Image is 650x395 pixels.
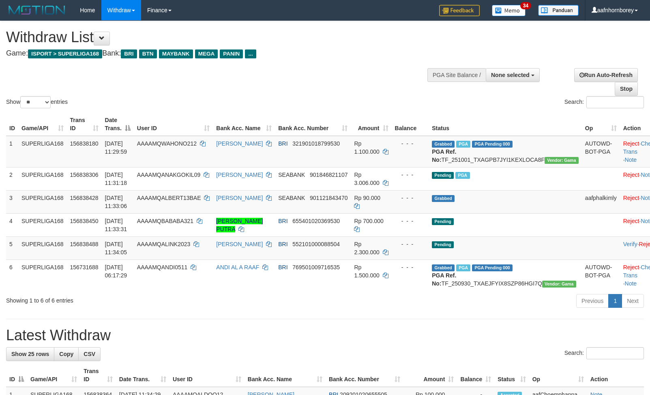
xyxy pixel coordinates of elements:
a: Note [625,280,637,287]
span: 156838306 [70,172,99,178]
span: Grabbed [432,195,455,202]
span: Pending [432,218,454,225]
span: [DATE] 11:31:18 [105,172,127,186]
th: Game/API: activate to sort column ascending [18,113,67,136]
a: Note [625,157,637,163]
th: Bank Acc. Name: activate to sort column ascending [245,364,326,387]
span: BRI [278,241,287,247]
img: panduan.png [538,5,579,16]
span: BRI [278,218,287,224]
div: - - - [395,140,426,148]
th: Balance [392,113,429,136]
span: SEABANK [278,195,305,201]
b: PGA Ref. No: [432,272,456,287]
th: Bank Acc. Number: activate to sort column ascending [326,364,403,387]
span: Vendor URL: https://trx31.1velocity.biz [542,281,576,288]
span: Copy [59,351,73,357]
a: ANDI AL A RAAF [216,264,259,270]
th: Op: activate to sort column ascending [582,113,620,136]
a: [PERSON_NAME] [216,195,263,201]
span: Rp 90.000 [354,195,380,201]
span: [DATE] 11:33:06 [105,195,127,209]
b: PGA Ref. No: [432,148,456,163]
a: [PERSON_NAME] PUTRA [216,218,263,232]
span: 156838488 [70,241,99,247]
div: - - - [395,240,426,248]
span: 156838428 [70,195,99,201]
span: Copy 321901018799530 to clipboard [292,140,340,147]
a: Copy [54,347,79,361]
span: PGA Pending [472,141,513,148]
span: 156838180 [70,140,99,147]
td: TF_251001_TXAGPB7JYI1KEXLOCA8F [429,136,582,167]
span: Vendor URL: https://trx31.1velocity.biz [545,157,579,164]
a: Reject [623,140,639,147]
span: BRI [278,140,287,147]
th: User ID: activate to sort column ascending [134,113,213,136]
td: 2 [6,167,18,190]
td: SUPERLIGA168 [18,236,67,260]
td: SUPERLIGA168 [18,260,67,291]
td: SUPERLIGA168 [18,167,67,190]
th: Date Trans.: activate to sort column ascending [116,364,169,387]
a: Reject [623,218,639,224]
span: BTN [139,49,157,58]
span: None selected [491,72,530,78]
h1: Withdraw List [6,29,425,45]
td: aafphalkimly [582,190,620,213]
span: Marked by aafromsomean [456,264,470,271]
th: Balance: activate to sort column ascending [457,364,494,387]
span: Copy 655401020369530 to clipboard [292,218,340,224]
span: Rp 700.000 [354,218,383,224]
span: [DATE] 06:17:29 [105,264,127,279]
td: TF_250930_TXAEJFYIX8SZP86HGI7Q [429,260,582,291]
span: Grabbed [432,141,455,148]
th: ID: activate to sort column descending [6,364,27,387]
span: PGA Pending [472,264,513,271]
th: User ID: activate to sort column ascending [169,364,245,387]
span: MAYBANK [159,49,193,58]
td: 5 [6,236,18,260]
span: ISPORT > SUPERLIGA168 [28,49,102,58]
label: Search: [564,347,644,359]
a: 1 [608,294,622,308]
span: 156838450 [70,218,99,224]
span: 34 [520,2,531,9]
span: PANIN [220,49,243,58]
input: Search: [586,96,644,108]
a: [PERSON_NAME] [216,241,263,247]
span: Copy 769501009716535 to clipboard [292,264,340,270]
img: Feedback.jpg [439,5,480,16]
th: Amount: activate to sort column ascending [403,364,457,387]
button: None selected [486,68,540,82]
span: AAAAMQALINK2023 [137,241,191,247]
span: AAAAMQALBERT13BAE [137,195,201,201]
label: Show entries [6,96,68,108]
span: Copy 901121843470 to clipboard [310,195,348,201]
th: ID [6,113,18,136]
span: AAAAMQANDI0511 [137,264,188,270]
span: AAAAMQWAHONO212 [137,140,197,147]
span: 156731688 [70,264,99,270]
span: Rp 3.006.000 [354,172,379,186]
span: [DATE] 11:33:31 [105,218,127,232]
div: PGA Site Balance / [427,68,486,82]
span: Grabbed [432,264,455,271]
input: Search: [586,347,644,359]
div: - - - [395,217,426,225]
td: 3 [6,190,18,213]
select: Showentries [20,96,51,108]
span: AAAAMQANAKGOKIL09 [137,172,200,178]
td: AUTOWD-BOT-PGA [582,260,620,291]
th: Game/API: activate to sort column ascending [27,364,80,387]
a: [PERSON_NAME] [216,172,263,178]
a: CSV [78,347,101,361]
a: Reject [623,172,639,178]
span: Marked by aafsengchandara [456,141,470,148]
div: - - - [395,171,426,179]
th: Bank Acc. Number: activate to sort column ascending [275,113,351,136]
th: Trans ID: activate to sort column ascending [67,113,102,136]
td: 1 [6,136,18,167]
span: Marked by aafsengchandara [455,172,470,179]
span: CSV [84,351,95,357]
